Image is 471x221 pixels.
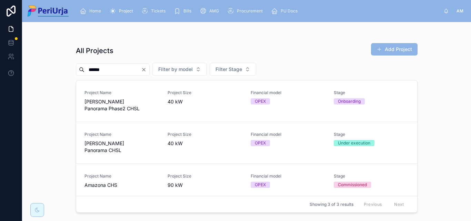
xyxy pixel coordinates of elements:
[457,8,463,14] span: AM
[255,182,266,188] div: OPEX
[168,140,242,147] span: 40 kW
[119,8,133,14] span: Project
[338,98,361,104] div: Onboarding
[158,66,193,73] span: Filter by model
[310,202,353,207] span: Showing 3 of 3 results
[255,140,266,146] div: OPEX
[76,46,113,56] h1: All Projects
[168,182,242,189] span: 90 kW
[28,6,69,17] img: App logo
[139,5,170,17] a: Tickets
[168,90,242,96] span: Project Size
[338,140,370,146] div: Under execution
[334,90,409,96] span: Stage
[237,8,263,14] span: Procurement
[183,8,191,14] span: Bills
[216,66,242,73] span: Filter Stage
[281,8,298,14] span: PU Docs
[76,122,417,163] a: Project Name[PERSON_NAME] Panorama CHSLProject Size40 kWFinancial modelOPEXStageUnder execution
[89,8,101,14] span: Home
[84,132,159,137] span: Project Name
[168,132,242,137] span: Project Size
[76,80,417,122] a: Project Name[PERSON_NAME] Panorama Phase2 CHSLProject Size40 kWFinancial modelOPEXStageOnboarding
[251,90,325,96] span: Financial model
[334,132,409,137] span: Stage
[84,173,159,179] span: Project Name
[209,8,219,14] span: AMG
[151,8,166,14] span: Tickets
[172,5,196,17] a: Bills
[152,63,207,76] button: Select Button
[168,173,242,179] span: Project Size
[269,5,302,17] a: PU Docs
[74,3,443,19] div: scrollable content
[334,173,409,179] span: Stage
[198,5,224,17] a: AMG
[168,98,242,105] span: 40 kW
[107,5,138,17] a: Project
[225,5,268,17] a: Procurement
[338,182,367,188] div: Commissioned
[251,132,325,137] span: Financial model
[84,140,159,154] span: [PERSON_NAME] Panorama CHSL
[251,173,325,179] span: Financial model
[84,182,159,189] span: Amazona CHS
[78,5,106,17] a: Home
[76,163,417,198] a: Project NameAmazona CHSProject Size90 kWFinancial modelOPEXStageCommissioned
[84,98,159,112] span: [PERSON_NAME] Panorama Phase2 CHSL
[255,98,266,104] div: OPEX
[371,43,418,56] button: Add Project
[141,67,149,72] button: Clear
[210,63,256,76] button: Select Button
[84,90,159,96] span: Project Name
